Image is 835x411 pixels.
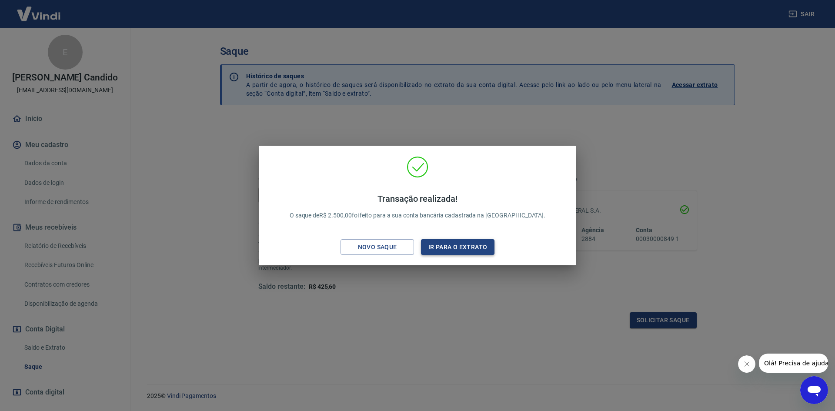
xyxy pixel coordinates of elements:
[800,376,828,404] iframe: Botão para abrir a janela de mensagens
[5,6,73,13] span: Olá! Precisa de ajuda?
[421,239,494,255] button: Ir para o extrato
[290,194,546,220] p: O saque de R$ 2.500,00 foi feito para a sua conta bancária cadastrada na [GEOGRAPHIC_DATA].
[347,242,407,253] div: Novo saque
[759,354,828,373] iframe: Mensagem da empresa
[290,194,546,204] h4: Transação realizada!
[738,355,755,373] iframe: Fechar mensagem
[341,239,414,255] button: Novo saque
